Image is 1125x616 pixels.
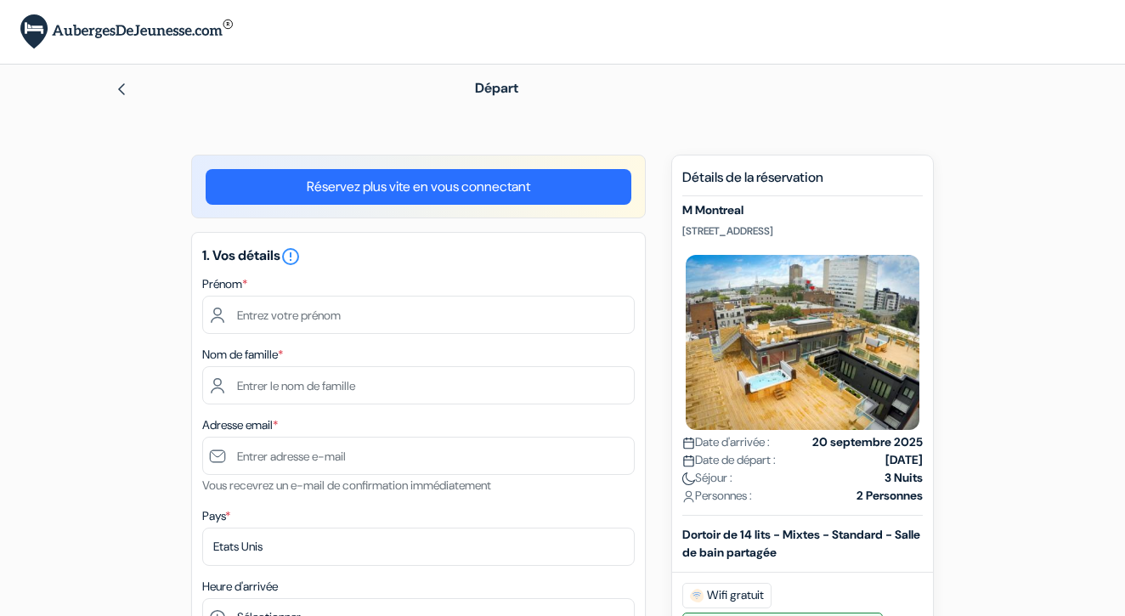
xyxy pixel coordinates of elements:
[202,507,230,525] label: Pays
[682,437,695,449] img: calendar.svg
[682,490,695,503] img: user_icon.svg
[682,224,923,238] p: [STREET_ADDRESS]
[682,203,923,218] h5: M Montreal
[202,296,635,334] input: Entrez votre prénom
[856,487,923,505] strong: 2 Personnes
[682,455,695,467] img: calendar.svg
[682,527,920,560] b: Dortoir de 14 lits - Mixtes - Standard - Salle de bain partagée
[115,82,128,96] img: left_arrow.svg
[202,478,491,493] small: Vous recevrez un e-mail de confirmation immédiatement
[202,416,278,434] label: Adresse email
[682,451,776,469] span: Date de départ :
[202,366,635,404] input: Entrer le nom de famille
[682,469,732,487] span: Séjour :
[682,433,770,451] span: Date d'arrivée :
[280,246,301,267] i: error_outline
[690,589,704,602] img: free_wifi.svg
[682,169,923,196] h5: Détails de la réservation
[280,246,301,264] a: error_outline
[475,79,518,97] span: Départ
[682,472,695,485] img: moon.svg
[885,469,923,487] strong: 3 Nuits
[682,583,772,608] span: Wifi gratuit
[812,433,923,451] strong: 20 septembre 2025
[202,275,247,293] label: Prénom
[20,14,233,49] img: AubergesDeJeunesse.com
[885,451,923,469] strong: [DATE]
[206,169,631,205] a: Réservez plus vite en vous connectant
[202,578,278,596] label: Heure d'arrivée
[202,437,635,475] input: Entrer adresse e-mail
[682,487,752,505] span: Personnes :
[202,346,283,364] label: Nom de famille
[202,246,635,267] h5: 1. Vos détails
